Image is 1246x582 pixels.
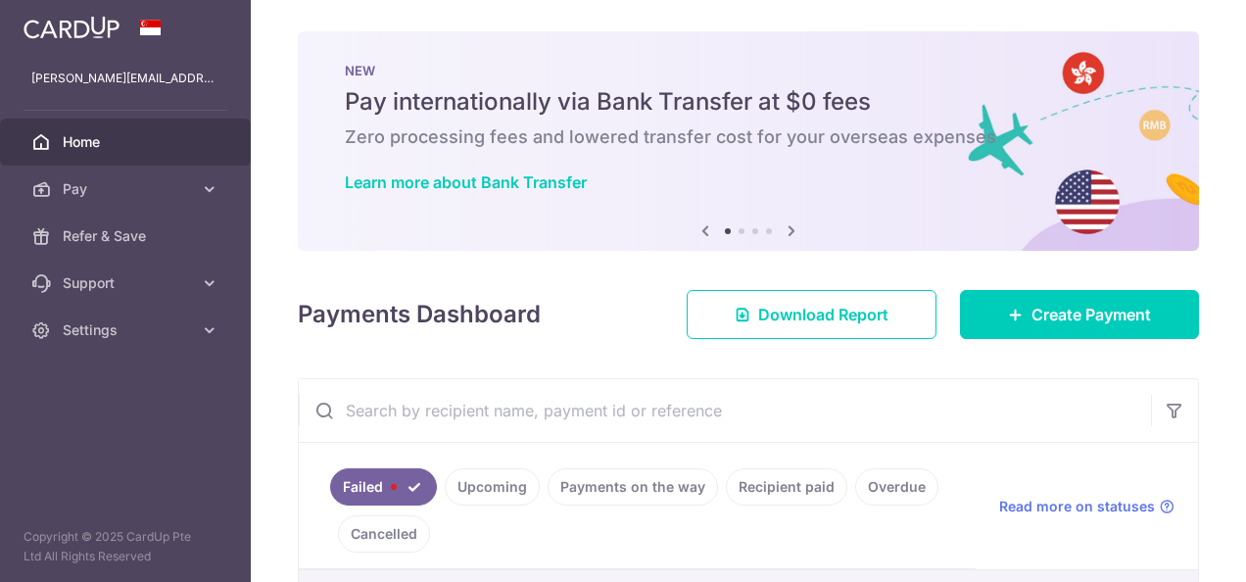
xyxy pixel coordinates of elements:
[345,125,1152,149] h6: Zero processing fees and lowered transfer cost for your overseas expenses
[726,468,847,506] a: Recipient paid
[31,69,219,88] p: [PERSON_NAME][EMAIL_ADDRESS][DOMAIN_NAME]
[24,16,120,39] img: CardUp
[1031,303,1151,326] span: Create Payment
[330,468,437,506] a: Failed
[345,63,1152,78] p: NEW
[999,497,1155,516] span: Read more on statuses
[63,179,192,199] span: Pay
[548,468,718,506] a: Payments on the way
[855,468,938,506] a: Overdue
[758,303,888,326] span: Download Report
[345,172,587,192] a: Learn more about Bank Transfer
[345,86,1152,118] h5: Pay internationally via Bank Transfer at $0 fees
[299,379,1151,442] input: Search by recipient name, payment id or reference
[687,290,936,339] a: Download Report
[63,273,192,293] span: Support
[63,320,192,340] span: Settings
[298,297,541,332] h4: Payments Dashboard
[445,468,540,506] a: Upcoming
[63,132,192,152] span: Home
[999,497,1174,516] a: Read more on statuses
[960,290,1199,339] a: Create Payment
[1121,523,1226,572] iframe: Opens a widget where you can find more information
[338,515,430,553] a: Cancelled
[298,31,1199,251] img: Bank transfer banner
[63,226,192,246] span: Refer & Save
